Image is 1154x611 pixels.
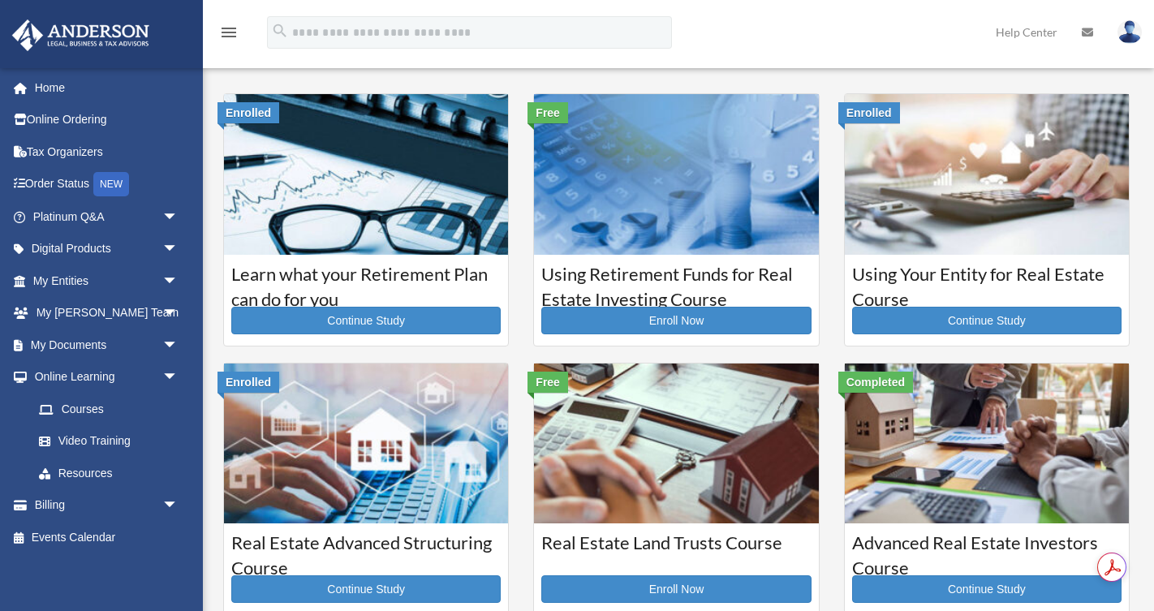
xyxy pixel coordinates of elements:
[23,457,203,489] a: Resources
[219,23,239,42] i: menu
[162,200,195,234] span: arrow_drop_down
[162,329,195,362] span: arrow_drop_down
[93,172,129,196] div: NEW
[11,233,203,265] a: Digital Productsarrow_drop_down
[231,575,501,603] a: Continue Study
[852,575,1122,603] a: Continue Study
[1117,20,1142,44] img: User Pic
[162,297,195,330] span: arrow_drop_down
[852,262,1122,303] h3: Using Your Entity for Real Estate Course
[231,531,501,571] h3: Real Estate Advanced Structuring Course
[11,104,203,136] a: Online Ordering
[852,531,1122,571] h3: Advanced Real Estate Investors Course
[11,71,203,104] a: Home
[7,19,154,51] img: Anderson Advisors Platinum Portal
[162,361,195,394] span: arrow_drop_down
[23,425,203,458] a: Video Training
[527,372,568,393] div: Free
[162,489,195,523] span: arrow_drop_down
[541,575,811,603] a: Enroll Now
[11,200,203,233] a: Platinum Q&Aarrow_drop_down
[541,531,811,571] h3: Real Estate Land Trusts Course
[271,22,289,40] i: search
[162,233,195,266] span: arrow_drop_down
[11,489,203,522] a: Billingarrow_drop_down
[23,393,195,425] a: Courses
[11,265,203,297] a: My Entitiesarrow_drop_down
[838,372,913,393] div: Completed
[11,297,203,329] a: My [PERSON_NAME] Teamarrow_drop_down
[162,265,195,298] span: arrow_drop_down
[527,102,568,123] div: Free
[11,136,203,168] a: Tax Organizers
[838,102,900,123] div: Enrolled
[852,307,1122,334] a: Continue Study
[541,307,811,334] a: Enroll Now
[219,28,239,42] a: menu
[217,372,279,393] div: Enrolled
[11,521,203,553] a: Events Calendar
[541,262,811,303] h3: Using Retirement Funds for Real Estate Investing Course
[231,262,501,303] h3: Learn what your Retirement Plan can do for you
[231,307,501,334] a: Continue Study
[11,329,203,361] a: My Documentsarrow_drop_down
[11,168,203,201] a: Order StatusNEW
[217,102,279,123] div: Enrolled
[11,361,203,394] a: Online Learningarrow_drop_down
